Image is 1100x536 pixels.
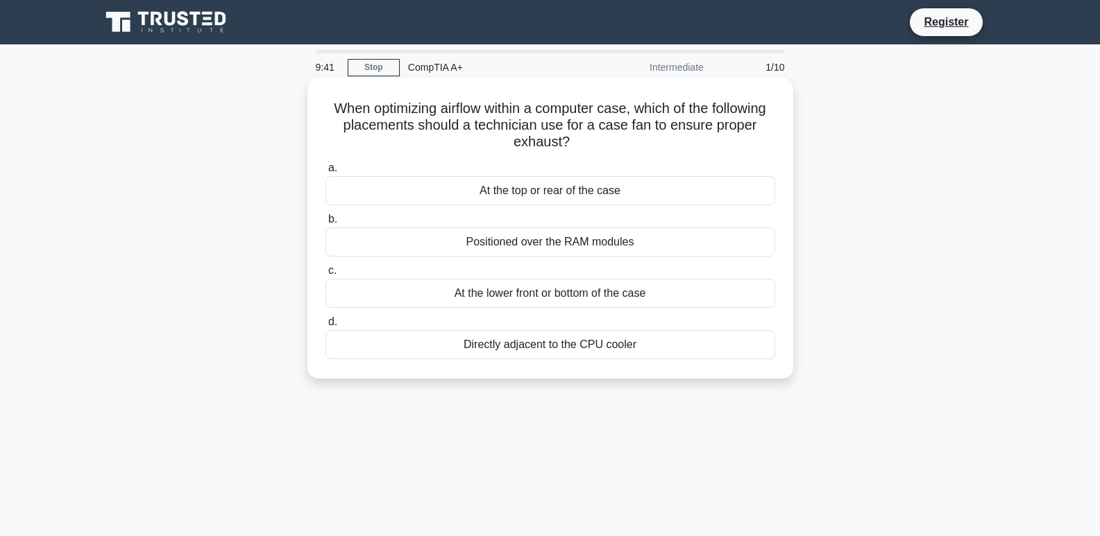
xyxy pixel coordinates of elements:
[712,53,793,81] div: 1/10
[915,13,976,31] a: Register
[324,100,777,151] h5: When optimizing airflow within a computer case, which of the following placements should a techni...
[325,176,775,205] div: At the top or rear of the case
[328,315,337,327] span: d.
[348,59,400,76] a: Stop
[325,330,775,359] div: Directly adjacent to the CPU cooler
[400,53,591,81] div: CompTIA A+
[328,264,337,276] span: c.
[325,227,775,257] div: Positioned over the RAM modules
[328,213,337,225] span: b.
[325,279,775,308] div: At the lower front or bottom of the case
[328,162,337,173] span: a.
[307,53,348,81] div: 9:41
[591,53,712,81] div: Intermediate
